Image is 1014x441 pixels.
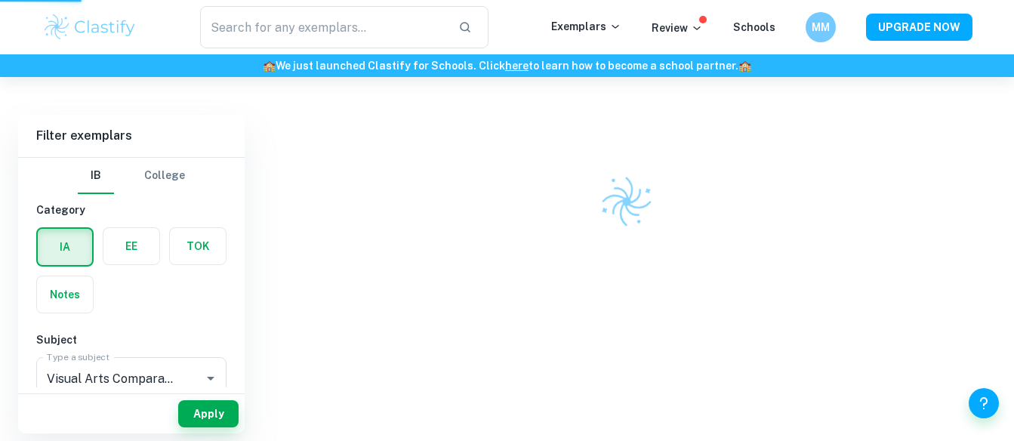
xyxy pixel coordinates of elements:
[505,60,529,72] a: here
[652,20,703,36] p: Review
[36,332,227,348] h6: Subject
[812,19,829,35] h6: MM
[200,6,447,48] input: Search for any exemplars...
[3,57,1011,74] h6: We just launched Clastify for Schools. Click to learn how to become a school partner.
[806,12,836,42] button: MM
[178,400,239,427] button: Apply
[866,14,972,41] button: UPGRADE NOW
[47,350,109,363] label: Type a subject
[738,60,751,72] span: 🏫
[78,158,185,194] div: Filter type choice
[37,276,93,313] button: Notes
[38,229,92,265] button: IA
[103,228,159,264] button: EE
[78,158,114,194] button: IB
[733,21,775,33] a: Schools
[593,169,659,235] img: Clastify logo
[170,228,226,264] button: TOK
[36,202,227,218] h6: Category
[969,388,999,418] button: Help and Feedback
[18,115,245,157] h6: Filter exemplars
[42,12,138,42] img: Clastify logo
[263,60,276,72] span: 🏫
[200,368,221,389] button: Open
[144,158,185,194] button: College
[551,18,621,35] p: Exemplars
